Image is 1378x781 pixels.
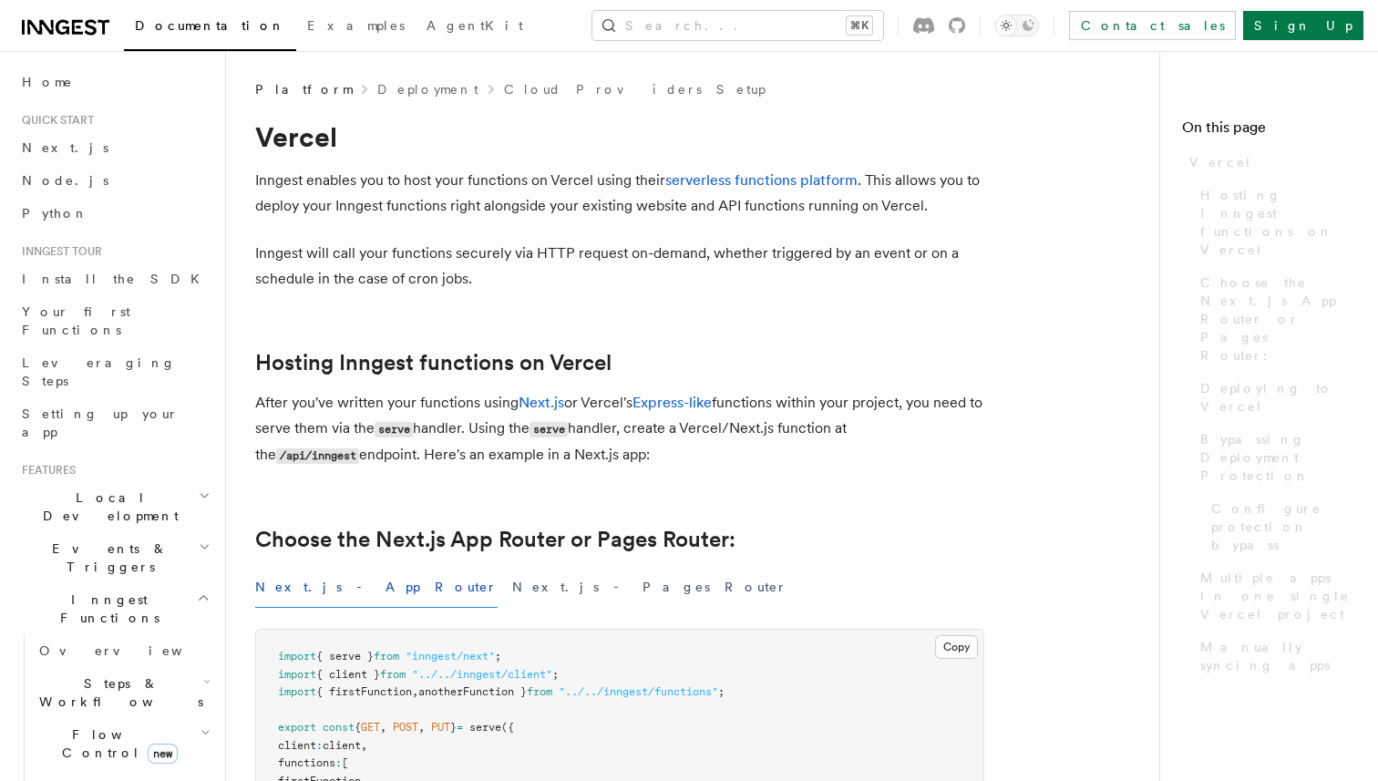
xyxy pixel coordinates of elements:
[316,668,380,681] span: { client }
[15,131,214,164] a: Next.js
[22,173,108,188] span: Node.js
[847,16,872,35] kbd: ⌘K
[1200,379,1356,416] span: Deploying to Vercel
[278,756,335,769] span: functions
[380,668,406,681] span: from
[255,350,612,375] a: Hosting Inngest functions on Vercel
[527,685,552,698] span: from
[501,721,514,734] span: ({
[718,685,725,698] span: ;
[15,397,214,448] a: Setting up your app
[1211,499,1356,554] span: Configure protection bypass
[1243,11,1363,40] a: Sign Up
[148,744,178,764] span: new
[1200,430,1356,485] span: Bypassing Deployment Protection
[530,422,568,437] code: serve
[431,721,450,734] span: PUT
[1193,266,1356,372] a: Choose the Next.js App Router or Pages Router:
[32,725,201,762] span: Flow Control
[135,18,285,33] span: Documentation
[22,140,108,155] span: Next.js
[1182,146,1356,179] a: Vercel
[32,667,214,718] button: Steps & Workflows
[1193,631,1356,682] a: Manually syncing apps
[1200,638,1356,674] span: Manually syncing apps
[22,272,211,286] span: Install the SDK
[457,721,463,734] span: =
[361,721,380,734] span: GET
[15,164,214,197] a: Node.js
[412,668,552,681] span: "../../inngest/client"
[406,650,495,663] span: "inngest/next"
[15,262,214,295] a: Install the SDK
[469,721,501,734] span: serve
[316,739,323,752] span: :
[255,168,984,219] p: Inngest enables you to host your functions on Vercel using their . This allows you to deploy your...
[32,634,214,667] a: Overview
[374,650,399,663] span: from
[15,540,199,576] span: Events & Triggers
[504,80,766,98] a: Cloud Providers Setup
[323,721,355,734] span: const
[335,756,342,769] span: :
[1182,117,1356,146] h4: On this page
[15,66,214,98] a: Home
[1189,153,1252,171] span: Vercel
[380,721,386,734] span: ,
[32,674,203,711] span: Steps & Workflows
[15,295,214,346] a: Your first Functions
[255,567,498,608] button: Next.js - App Router
[375,422,413,437] code: serve
[15,583,214,634] button: Inngest Functions
[15,591,197,627] span: Inngest Functions
[995,15,1039,36] button: Toggle dark mode
[592,11,883,40] button: Search...⌘K
[935,635,978,659] button: Copy
[1069,11,1236,40] a: Contact sales
[15,481,214,532] button: Local Development
[1193,423,1356,492] a: Bypassing Deployment Protection
[307,18,405,33] span: Examples
[377,80,478,98] a: Deployment
[278,650,316,663] span: import
[124,5,296,51] a: Documentation
[15,197,214,230] a: Python
[15,346,214,397] a: Leveraging Steps
[22,73,73,91] span: Home
[1193,561,1356,631] a: Multiple apps in one single Vercel project
[15,463,76,478] span: Features
[665,171,858,189] a: serverless functions platform
[22,206,88,221] span: Python
[418,685,527,698] span: anotherFunction }
[495,650,501,663] span: ;
[255,390,984,468] p: After you've written your functions using or Vercel's functions within your project, you need to ...
[323,739,361,752] span: client
[1193,372,1356,423] a: Deploying to Vercel
[418,721,425,734] span: ,
[1200,186,1356,259] span: Hosting Inngest functions on Vercel
[1193,179,1356,266] a: Hosting Inngest functions on Vercel
[512,567,787,608] button: Next.js - Pages Router
[39,643,227,658] span: Overview
[1204,492,1356,561] a: Configure protection bypass
[552,668,559,681] span: ;
[393,721,418,734] span: POST
[22,304,130,337] span: Your first Functions
[22,406,179,439] span: Setting up your app
[278,668,316,681] span: import
[1200,569,1356,623] span: Multiple apps in one single Vercel project
[278,685,316,698] span: import
[519,394,564,411] a: Next.js
[316,685,412,698] span: { firstFunction
[278,739,316,752] span: client
[296,5,416,49] a: Examples
[255,80,352,98] span: Platform
[427,18,523,33] span: AgentKit
[22,355,176,388] span: Leveraging Steps
[276,448,359,464] code: /api/inngest
[255,120,984,153] h1: Vercel
[278,721,316,734] span: export
[15,113,94,128] span: Quick start
[255,241,984,292] p: Inngest will call your functions securely via HTTP request on-demand, whether triggered by an eve...
[32,718,214,769] button: Flow Controlnew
